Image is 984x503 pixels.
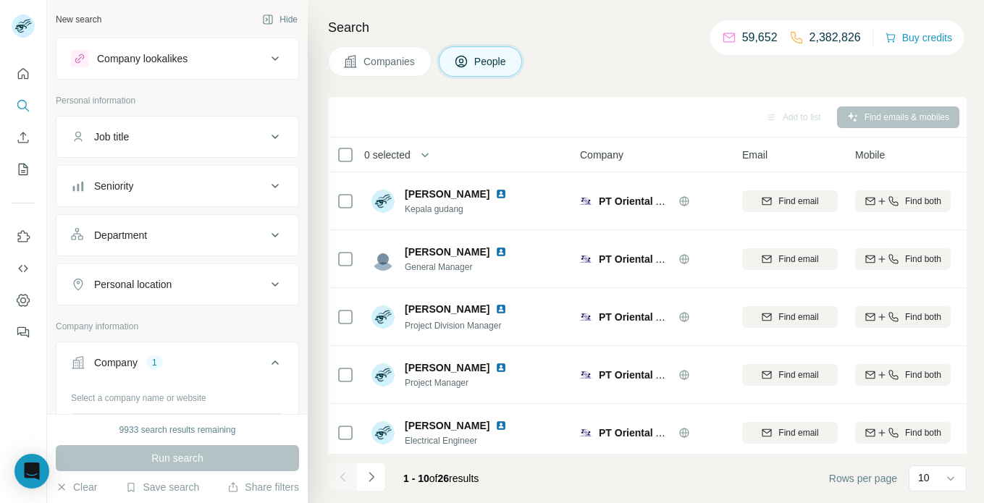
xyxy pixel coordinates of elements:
div: Company [94,355,138,370]
span: Find email [778,195,818,208]
img: LinkedIn logo [495,362,507,373]
button: Department [56,218,298,253]
p: Personal information [56,94,299,107]
button: Use Surfe on LinkedIn [12,224,35,250]
button: Seniority [56,169,298,203]
span: Find both [905,195,941,208]
span: 0 selected [364,148,411,162]
div: Department [94,228,147,242]
span: Find email [778,310,818,324]
div: Open Intercom Messenger [14,454,49,489]
img: Logo of PT Oriental Abadi Indonesia [580,195,592,207]
span: Find email [778,426,818,439]
img: LinkedIn logo [495,303,507,315]
span: [PERSON_NAME] [405,360,489,375]
span: Find both [905,368,941,381]
img: Logo of PT Oriental Abadi Indonesia [580,311,592,323]
button: Feedback [12,319,35,345]
span: of [429,473,438,484]
span: PT Oriental Abadi [GEOGRAPHIC_DATA] [599,311,794,323]
button: Dashboard [12,287,35,313]
div: New search [56,13,101,26]
button: Use Surfe API [12,255,35,282]
span: Companies [363,54,416,69]
span: Mobile [855,148,885,162]
button: Hide [252,9,308,30]
span: General Manager [405,261,524,274]
span: PT Oriental Abadi [GEOGRAPHIC_DATA] [599,427,794,439]
p: Company information [56,320,299,333]
button: Find email [742,248,838,270]
button: Search [12,93,35,119]
button: Find email [742,422,838,444]
img: Avatar [371,421,395,444]
span: [PERSON_NAME] [405,302,489,316]
span: Find email [778,368,818,381]
div: Company lookalikes [97,51,188,66]
button: Quick start [12,61,35,87]
button: Find both [855,364,951,386]
button: My lists [12,156,35,182]
span: Project Manager [405,376,524,389]
button: Buy credits [885,28,952,48]
div: Job title [94,130,129,144]
span: Kepala gudang [405,203,524,216]
span: 1 - 10 [403,473,429,484]
div: Personal location [94,277,172,292]
button: Find email [742,306,838,328]
button: Find email [742,190,838,212]
span: Project Division Manager [405,321,501,331]
span: Email [742,148,768,162]
button: Find both [855,190,951,212]
h4: Search [328,17,967,38]
button: Personal location [56,267,298,302]
img: LinkedIn logo [495,246,507,258]
img: Logo of PT Oriental Abadi Indonesia [580,427,592,439]
span: [PERSON_NAME] [405,187,489,201]
span: [PERSON_NAME] [405,418,489,433]
button: Find both [855,248,951,270]
button: Company1 [56,345,298,386]
button: Share filters [227,480,299,494]
img: Avatar [371,305,395,329]
button: Find both [855,306,951,328]
p: 10 [918,470,930,485]
span: Rows per page [829,471,897,486]
span: Find email [778,253,818,266]
span: results [403,473,479,484]
span: Electrical Engineer [405,434,524,447]
button: Enrich CSV [12,124,35,151]
p: 2,382,826 [810,29,861,46]
div: 9933 search results remaining [119,423,236,436]
button: Save search [125,480,199,494]
button: Find email [742,364,838,386]
img: Logo of PT Oriental Abadi Indonesia [580,369,592,381]
div: Select a company name or website [71,386,284,405]
span: Find both [905,310,941,324]
button: Navigate to next page [357,462,386,491]
span: 26 [438,473,450,484]
img: Logo of PT Oriental Abadi Indonesia [580,253,592,265]
span: PT Oriental Abadi [GEOGRAPHIC_DATA] [599,369,794,381]
span: Find both [905,426,941,439]
img: LinkedIn logo [495,188,507,200]
span: [PERSON_NAME] [405,245,489,259]
span: PT Oriental Abadi [GEOGRAPHIC_DATA] [599,195,794,207]
img: Avatar [371,248,395,271]
button: Job title [56,119,298,154]
span: PT Oriental Abadi [GEOGRAPHIC_DATA] [599,253,794,265]
button: Company lookalikes [56,41,298,76]
span: People [474,54,508,69]
img: LinkedIn logo [495,420,507,431]
div: Seniority [94,179,133,193]
p: 59,652 [742,29,778,46]
img: Avatar [371,363,395,386]
button: Find both [855,422,951,444]
span: Company [580,148,623,162]
div: 1 [146,356,163,369]
button: Clear [56,480,97,494]
img: Avatar [371,190,395,213]
span: Find both [905,253,941,266]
